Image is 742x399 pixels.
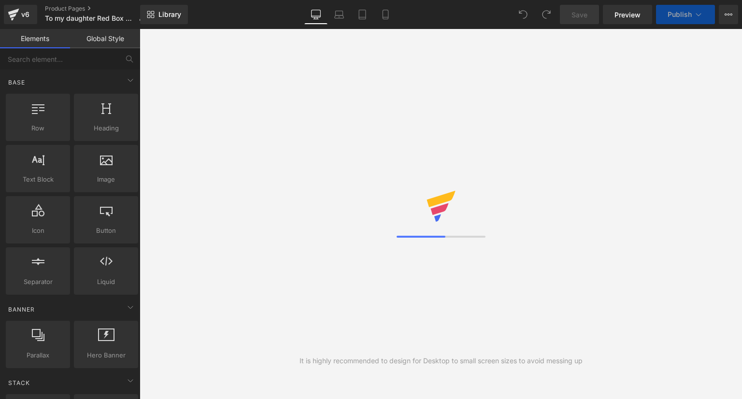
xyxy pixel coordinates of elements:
span: Text Block [9,174,67,185]
span: Hero Banner [77,350,135,360]
div: It is highly recommended to design for Desktop to small screen sizes to avoid messing up [300,356,583,366]
a: Preview [603,5,652,24]
span: Liquid [77,277,135,287]
span: Icon [9,226,67,236]
span: Save [571,10,587,20]
div: v6 [19,8,31,21]
a: Tablet [351,5,374,24]
span: Heading [77,123,135,133]
span: To my daughter Red Box PP2 [45,14,135,22]
span: Preview [614,10,641,20]
a: Mobile [374,5,397,24]
span: Separator [9,277,67,287]
span: Base [7,78,26,87]
span: Image [77,174,135,185]
span: Parallax [9,350,67,360]
a: Laptop [328,5,351,24]
a: v6 [4,5,37,24]
button: Redo [537,5,556,24]
button: Publish [656,5,715,24]
a: New Library [140,5,188,24]
span: Banner [7,305,36,314]
button: More [719,5,738,24]
span: Row [9,123,67,133]
span: Library [158,10,181,19]
button: Undo [514,5,533,24]
a: Global Style [70,29,140,48]
a: Product Pages [45,5,153,13]
span: Publish [668,11,692,18]
a: Desktop [304,5,328,24]
span: Button [77,226,135,236]
span: Stack [7,378,31,387]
